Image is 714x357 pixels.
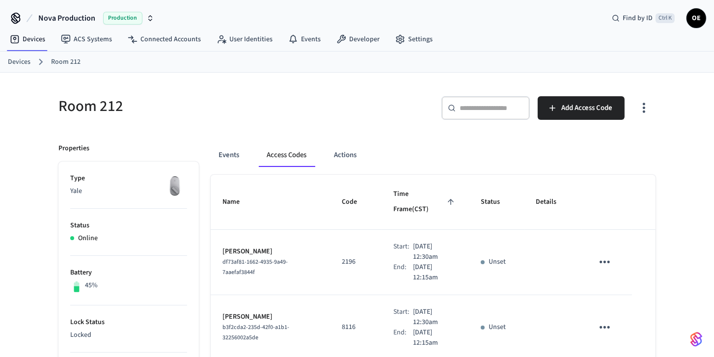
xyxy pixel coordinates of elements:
[393,307,413,328] div: Start:
[211,143,656,167] div: ant example
[387,30,440,48] a: Settings
[489,322,506,332] p: Unset
[70,220,187,231] p: Status
[222,323,289,342] span: b3f2cda2-235d-42f0-a1b1-32256002a5de
[413,242,457,262] p: [DATE] 12:30am
[51,57,81,67] a: Room 212
[163,173,187,198] img: August Wifi Smart Lock 3rd Gen, Silver, Front
[280,30,329,48] a: Events
[687,8,706,28] button: OE
[604,9,683,27] div: Find by IDCtrl K
[342,194,370,210] span: Code
[413,262,457,283] p: [DATE] 12:15am
[536,194,570,210] span: Details
[326,143,364,167] button: Actions
[78,233,98,244] p: Online
[342,322,370,332] p: 8116
[413,328,457,348] p: [DATE] 12:15am
[538,96,625,120] button: Add Access Code
[259,143,314,167] button: Access Codes
[70,268,187,278] p: Battery
[623,13,653,23] span: Find by ID
[393,187,457,218] span: Time Frame(CST)
[38,12,95,24] span: Nova Production
[8,57,30,67] a: Devices
[58,96,351,116] h5: Room 212
[656,13,675,23] span: Ctrl K
[222,247,318,257] p: [PERSON_NAME]
[2,30,53,48] a: Devices
[342,257,370,267] p: 2196
[222,312,318,322] p: [PERSON_NAME]
[489,257,506,267] p: Unset
[70,186,187,196] p: Yale
[393,262,413,283] div: End:
[70,330,187,340] p: Locked
[103,12,142,25] span: Production
[70,173,187,184] p: Type
[222,194,252,210] span: Name
[209,30,280,48] a: User Identities
[413,307,457,328] p: [DATE] 12:30am
[222,258,288,276] span: df73af81-1662-4935-9a49-7aaefaf3844f
[70,317,187,328] p: Lock Status
[481,194,513,210] span: Status
[329,30,387,48] a: Developer
[690,331,702,347] img: SeamLogoGradient.69752ec5.svg
[120,30,209,48] a: Connected Accounts
[687,9,705,27] span: OE
[393,328,413,348] div: End:
[393,242,413,262] div: Start:
[85,280,98,291] p: 45%
[561,102,613,114] span: Add Access Code
[211,143,247,167] button: Events
[58,143,89,154] p: Properties
[53,30,120,48] a: ACS Systems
